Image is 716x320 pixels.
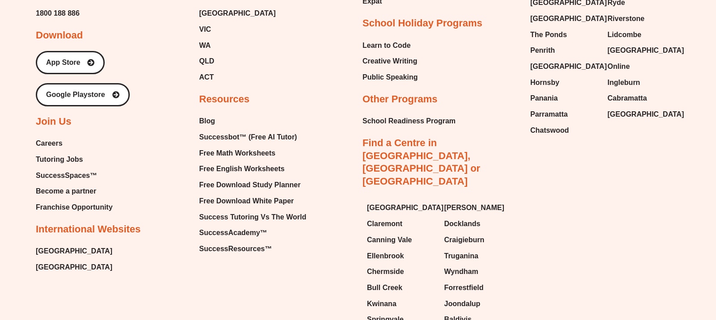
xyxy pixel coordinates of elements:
a: [PERSON_NAME] [444,201,513,215]
span: The Ponds [530,28,567,42]
a: Panania [530,92,599,105]
a: The Ponds [530,28,599,42]
span: Ellenbrook [367,249,404,263]
a: [GEOGRAPHIC_DATA] [36,261,112,274]
a: Ingleburn [608,76,676,89]
span: Ingleburn [608,76,640,89]
a: Public Speaking [362,71,418,84]
a: Find a Centre in [GEOGRAPHIC_DATA], [GEOGRAPHIC_DATA] or [GEOGRAPHIC_DATA] [362,137,480,187]
a: Free English Worksheets [199,162,306,176]
span: Lidcombe [608,28,642,42]
span: Cabramatta [608,92,647,105]
span: Chatswood [530,124,569,137]
span: Free Download Study Planner [199,178,301,192]
span: Wyndham [444,265,478,278]
a: [GEOGRAPHIC_DATA] [367,201,435,215]
span: Blog [199,114,215,128]
h2: International Websites [36,223,141,236]
a: Free Download Study Planner [199,178,306,192]
span: School Readiness Program [362,114,456,128]
a: Tutoring Jobs [36,153,113,166]
span: Docklands [444,217,481,231]
span: Canning Vale [367,233,412,247]
span: SuccessResources™ [199,242,272,256]
a: Wyndham [444,265,513,278]
a: Careers [36,137,113,150]
h2: School Holiday Programs [362,17,482,30]
h2: Other Programs [362,93,438,106]
a: [GEOGRAPHIC_DATA] [608,44,676,57]
span: Free Download White Paper [199,194,294,208]
span: [GEOGRAPHIC_DATA] [608,108,684,121]
span: 1800 188 886 [36,7,80,20]
a: Free Download White Paper [199,194,306,208]
span: Learn to Code [362,39,411,52]
a: Lidcombe [608,28,676,42]
span: ACT [199,71,214,84]
a: Online [608,60,676,73]
a: Penrith [530,44,599,57]
span: Free English Worksheets [199,162,285,176]
span: [GEOGRAPHIC_DATA] [367,201,443,215]
a: Creative Writing [362,55,418,68]
span: VIC [199,23,211,36]
a: VIC [199,23,276,36]
a: Docklands [444,217,513,231]
a: Blog [199,114,306,128]
a: [GEOGRAPHIC_DATA] [36,244,112,258]
a: [GEOGRAPHIC_DATA] [530,12,599,25]
iframe: Chat Widget [563,219,716,320]
span: Online [608,60,630,73]
span: Free Math Worksheets [199,147,275,160]
a: Claremont [367,217,435,231]
a: Forrestfield [444,281,513,295]
span: Careers [36,137,63,150]
a: QLD [199,55,276,68]
span: Chermside [367,265,404,278]
span: Tutoring Jobs [36,153,83,166]
a: App Store [36,51,105,74]
span: Google Playstore [46,91,105,98]
a: Craigieburn [444,233,513,247]
span: Joondalup [444,297,481,311]
a: [GEOGRAPHIC_DATA] [608,108,676,121]
a: [GEOGRAPHIC_DATA] [199,7,276,20]
a: [GEOGRAPHIC_DATA] [530,60,599,73]
a: Cabramatta [608,92,676,105]
span: WA [199,39,211,52]
a: Ellenbrook [367,249,435,263]
a: Successbot™ (Free AI Tutor) [199,131,306,144]
a: Franchise Opportunity [36,201,113,214]
a: SuccessSpaces™ [36,169,113,182]
span: Kwinana [367,297,396,311]
a: SuccessResources™ [199,242,306,256]
a: Hornsby [530,76,599,89]
span: [GEOGRAPHIC_DATA] [530,60,607,73]
span: [GEOGRAPHIC_DATA] [530,12,607,25]
span: Creative Writing [362,55,417,68]
a: Canning Vale [367,233,435,247]
span: Craigieburn [444,233,485,247]
a: Success Tutoring Vs The World [199,211,306,224]
span: [PERSON_NAME] [444,201,504,215]
h2: Join Us [36,115,71,128]
span: SuccessAcademy™ [199,226,267,240]
span: Claremont [367,217,402,231]
span: Riverstone [608,12,645,25]
a: Riverstone [608,12,676,25]
a: Bull Creek [367,281,435,295]
a: Chermside [367,265,435,278]
a: Parramatta [530,108,599,121]
h2: Download [36,29,83,42]
h2: Resources [199,93,250,106]
a: Google Playstore [36,83,130,106]
span: Forrestfield [444,281,484,295]
span: Become a partner [36,185,96,198]
span: Panania [530,92,558,105]
span: SuccessSpaces™ [36,169,97,182]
